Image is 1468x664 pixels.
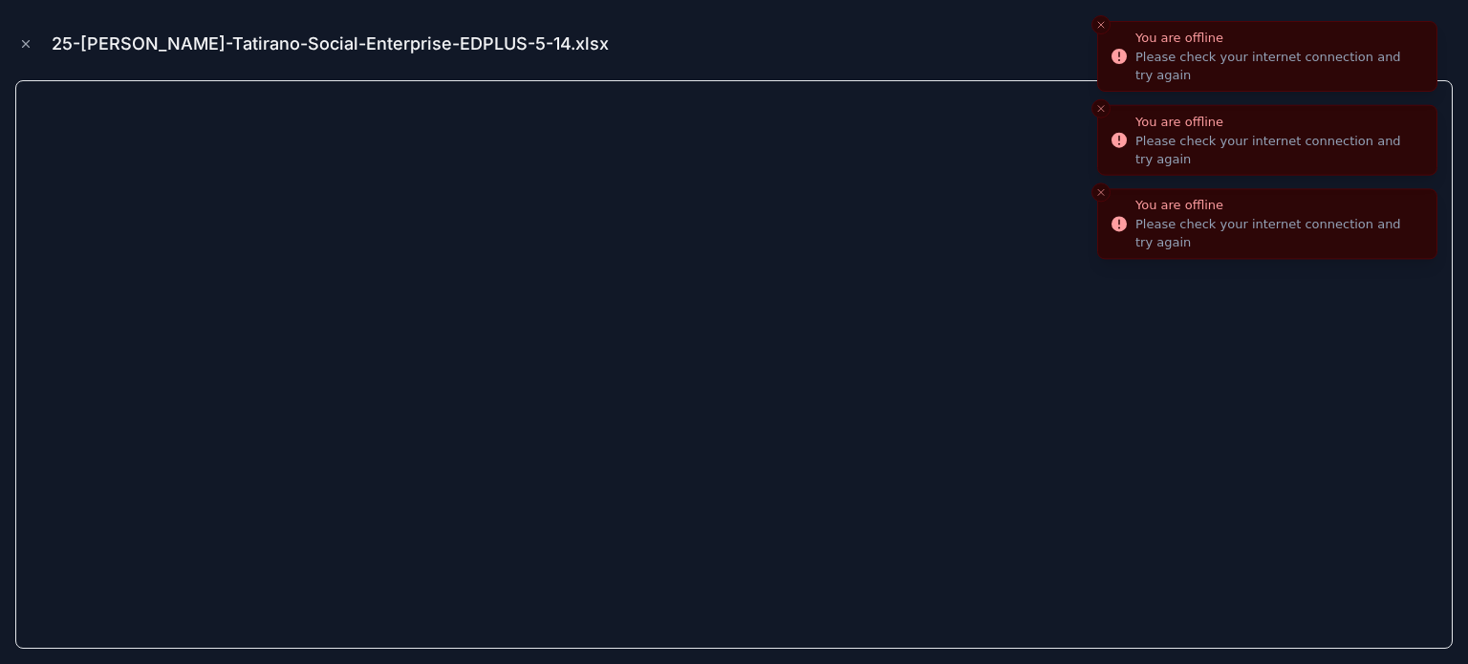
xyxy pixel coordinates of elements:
[1135,217,1421,251] div: Please check your internet connection and try again
[1135,49,1421,83] div: Please check your internet connection and try again
[1135,113,1421,132] div: You are offline
[1135,133,1421,167] div: Please check your internet connection and try again
[1091,99,1111,118] button: Close toast
[1091,182,1111,202] button: Close toast
[16,81,1452,648] iframe: pdf-iframe
[15,33,36,54] button: Close modal
[1091,15,1111,34] button: Close toast
[1135,29,1421,48] div: You are offline
[1135,196,1421,215] div: You are offline
[52,31,624,57] div: 25-[PERSON_NAME]-Tatirano-Social-Enterprise-EDPLUS-5-14.xlsx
